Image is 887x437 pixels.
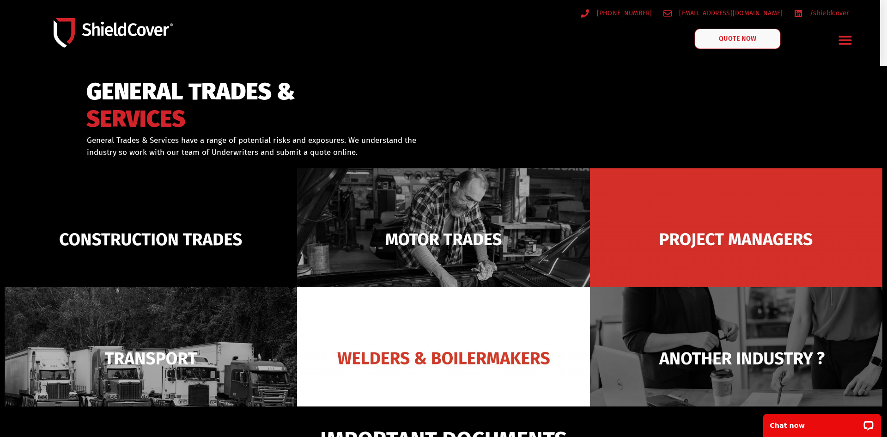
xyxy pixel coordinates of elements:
[595,7,652,19] span: [PHONE_NUMBER]
[835,29,857,51] div: Menu Toggle
[86,82,295,101] span: GENERAL TRADES &
[87,135,431,158] p: General Trades & Services have a range of potential risks and exposures. We understand the indust...
[677,7,783,19] span: [EMAIL_ADDRESS][DOMAIN_NAME]
[694,29,780,49] a: QUOTE NOW
[757,408,887,437] iframe: LiveChat chat widget
[808,7,849,19] span: /shieldcover
[719,36,756,42] span: QUOTE NOW
[581,7,652,19] a: [PHONE_NUMBER]
[794,7,849,19] a: /shieldcover
[54,18,173,47] img: Shield-Cover-Underwriting-Australia-logo-full
[663,7,783,19] a: [EMAIL_ADDRESS][DOMAIN_NAME]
